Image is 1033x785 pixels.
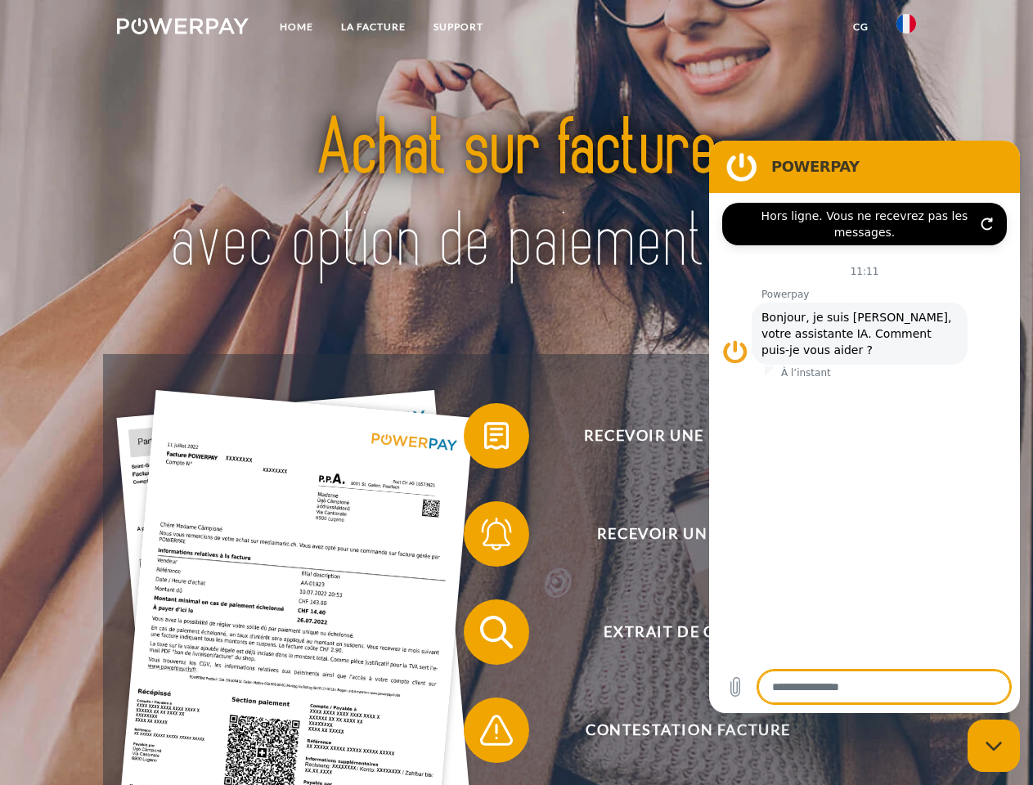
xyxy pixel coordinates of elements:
[896,14,916,34] img: fr
[487,698,888,763] span: Contestation Facture
[156,78,877,313] img: title-powerpay_fr.svg
[476,710,517,751] img: qb_warning.svg
[327,12,420,42] a: LA FACTURE
[420,12,497,42] a: Support
[709,141,1020,713] iframe: Fenêtre de messagerie
[476,612,517,653] img: qb_search.svg
[487,599,888,665] span: Extrait de compte
[464,403,889,469] button: Recevoir une facture ?
[487,403,888,469] span: Recevoir une facture ?
[839,12,883,42] a: CG
[487,501,888,567] span: Recevoir un rappel?
[464,599,889,665] button: Extrait de compte
[266,12,327,42] a: Home
[476,415,517,456] img: qb_bill.svg
[117,18,249,34] img: logo-powerpay-white.svg
[464,501,889,567] button: Recevoir un rappel?
[968,720,1020,772] iframe: Bouton de lancement de la fenêtre de messagerie, conversation en cours
[464,698,889,763] button: Contestation Facture
[476,514,517,554] img: qb_bell.svg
